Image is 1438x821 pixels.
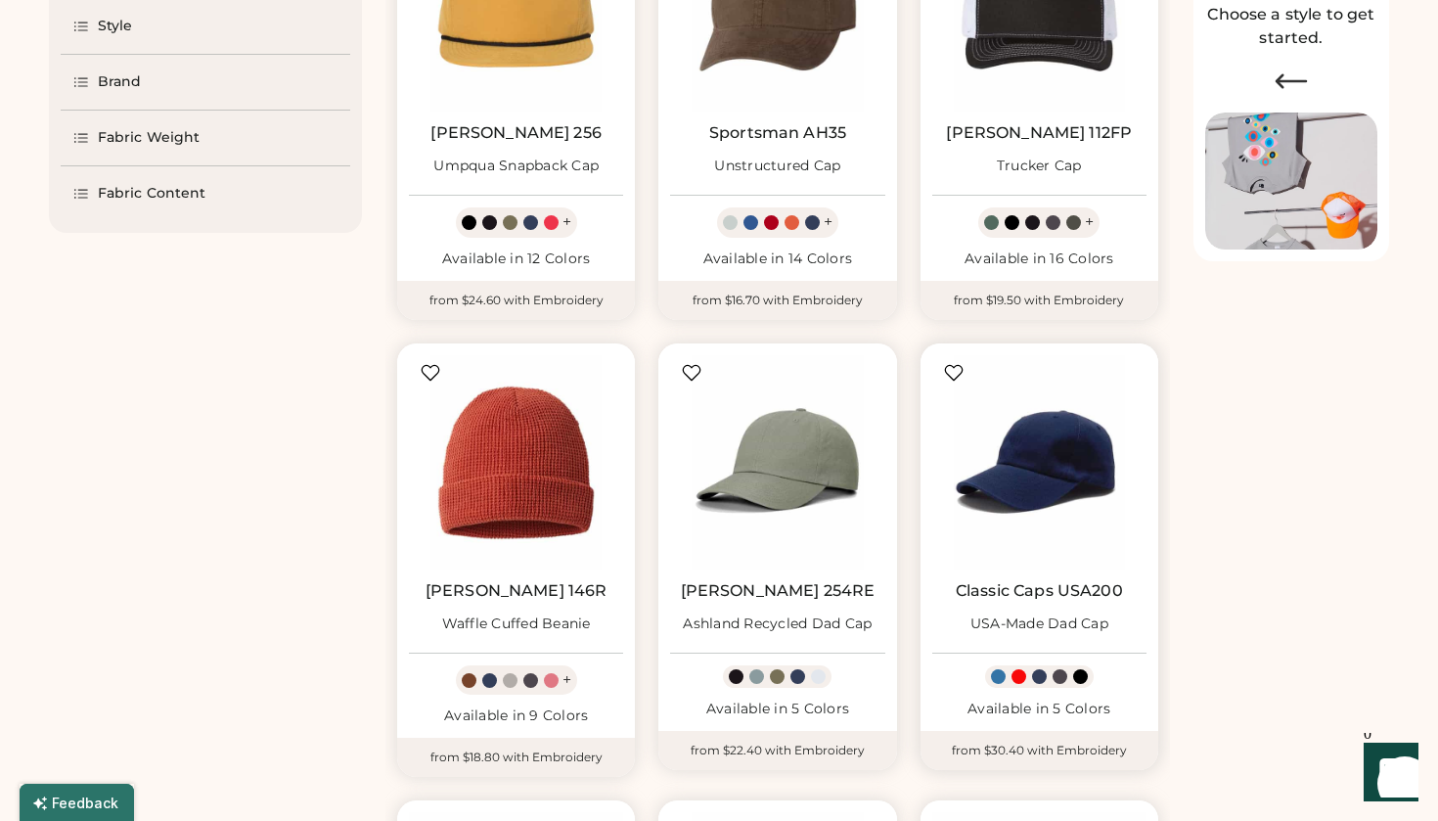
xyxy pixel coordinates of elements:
[670,700,884,719] div: Available in 5 Colors
[1205,113,1377,251] img: Image of Lisa Congdon Eye Print on T-Shirt and Hat
[562,211,571,233] div: +
[397,738,635,777] div: from $18.80 with Embroidery
[430,123,602,143] a: [PERSON_NAME] 256
[658,731,896,770] div: from $22.40 with Embroidery
[1205,3,1377,50] h2: Choose a style to get started.
[670,250,884,269] div: Available in 14 Colors
[409,707,623,726] div: Available in 9 Colors
[98,184,205,204] div: Fabric Content
[670,355,884,570] img: Richardson 254RE Ashland Recycled Dad Cap
[956,581,1123,601] a: Classic Caps USA200
[426,581,607,601] a: [PERSON_NAME] 146R
[932,700,1146,719] div: Available in 5 Colors
[1085,211,1094,233] div: +
[709,123,846,143] a: Sportsman AH35
[824,211,832,233] div: +
[714,157,840,176] div: Unstructured Cap
[433,157,599,176] div: Umpqua Snapback Cap
[997,157,1082,176] div: Trucker Cap
[397,281,635,320] div: from $24.60 with Embroidery
[921,281,1158,320] div: from $19.50 with Embroidery
[98,128,200,148] div: Fabric Weight
[681,581,876,601] a: [PERSON_NAME] 254RE
[98,72,142,92] div: Brand
[658,281,896,320] div: from $16.70 with Embroidery
[409,250,623,269] div: Available in 12 Colors
[562,669,571,691] div: +
[921,731,1158,770] div: from $30.40 with Embroidery
[970,615,1108,634] div: USA-Made Dad Cap
[683,615,872,634] div: Ashland Recycled Dad Cap
[932,355,1146,570] img: Classic Caps USA200 USA-Made Dad Cap
[946,123,1132,143] a: [PERSON_NAME] 112FP
[932,250,1146,269] div: Available in 16 Colors
[98,17,133,36] div: Style
[1345,733,1429,817] iframe: Front Chat
[442,615,591,634] div: Waffle Cuffed Beanie
[409,355,623,570] img: Richardson 146R Waffle Cuffed Beanie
